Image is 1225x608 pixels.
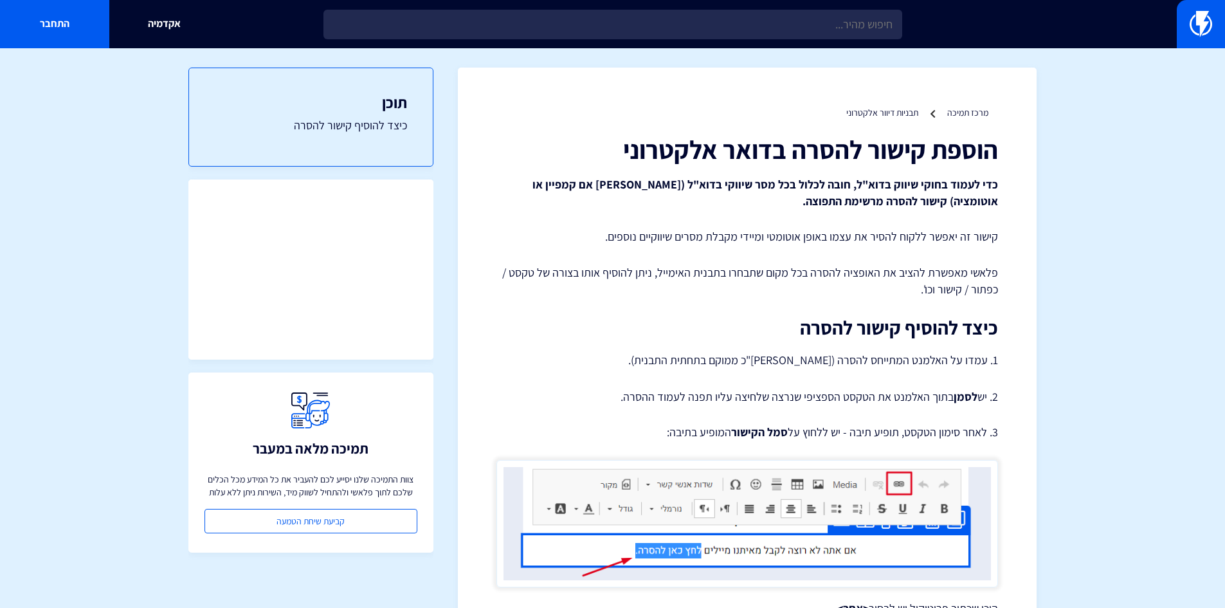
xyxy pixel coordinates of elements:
h2: כיצד להוסיף קישור להסרה [496,317,998,338]
input: חיפוש מהיר... [323,10,902,39]
p: קישור זה יאפשר ללקוח להסיר את עצמו באופן אוטומטי ומיידי מקבלת מסרים שיווקיים נוספים. [496,228,998,245]
a: תבניות דיוור אלקטרוני [846,107,918,118]
strong: כדי לעמוד בחוקי שיווק בדוא"ל, חובה לכלול בכל מסר שיווקי בדוא"ל ([PERSON_NAME] אם קמפיין או אוטומצ... [532,177,998,208]
h3: תוכן [215,94,407,111]
p: 1. עמדו על האלמנט המתייחס להסרה ([PERSON_NAME]"כ ממוקם בתחתית התבנית). [496,351,998,369]
a: מרכז תמיכה [947,107,988,118]
strong: סמל הקישור [731,425,788,439]
p: 3. לאחר סימון הטקסט, תופיע תיבה - יש ללחוץ על המופיע בתיבה: [496,424,998,441]
h3: תמיכה מלאה במעבר [253,441,368,456]
a: קביעת שיחת הטמעה [204,509,417,533]
h1: הוספת קישור להסרה בדואר אלקטרוני [496,135,998,163]
p: 2. יש בתוך האלמנט את הטקסט הספציפי שנרצה שלחיצה עליו תפנה לעמוד ההסרה. [496,389,998,405]
a: כיצד להוסיף קישור להסרה [215,117,407,134]
p: צוות התמיכה שלנו יסייע לכם להעביר את כל המידע מכל הכלים שלכם לתוך פלאשי ולהתחיל לשווק מיד, השירות... [204,473,417,499]
p: פלאשי מאפשרת להציב את האופציה להסרה בכל מקום שתבחרו בתבנית האימייל, ניתן להוסיף אותו בצורה של טקס... [496,264,998,297]
strong: לסמן [954,389,977,404]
